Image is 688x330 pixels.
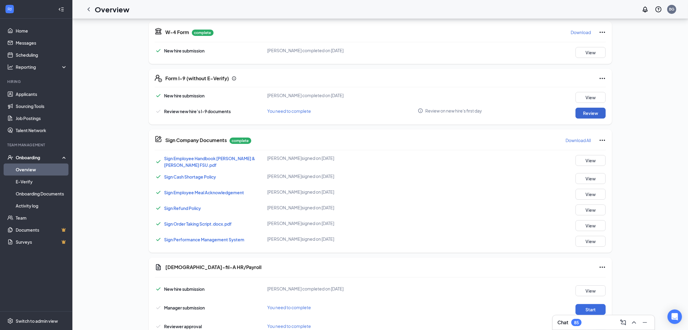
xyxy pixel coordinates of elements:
[7,79,66,84] div: Hiring
[669,7,674,12] div: BG
[575,92,606,103] button: View
[268,305,311,310] span: You need to complete
[268,189,418,195] div: [PERSON_NAME] signed on [DATE]
[268,48,344,53] span: [PERSON_NAME] completed on [DATE]
[164,190,244,195] a: Sign Employee Meal Acknowledgement
[155,220,162,227] svg: Checkmark
[620,319,627,326] svg: ComposeMessage
[7,154,13,160] svg: UserCheck
[95,4,129,14] h1: Overview
[164,237,245,242] a: Sign Performance Management System
[575,236,606,247] button: View
[58,6,64,12] svg: Collapse
[164,205,201,211] a: Sign Refund Policy
[164,48,205,53] span: New hire submission
[575,173,606,184] button: View
[557,319,568,326] h3: Chat
[166,137,227,144] h5: Sign Company Documents
[155,75,162,82] svg: FormI9EVerifyIcon
[164,109,231,114] span: Review new hire’s I-9 documents
[155,285,162,293] svg: Checkmark
[16,124,67,136] a: Talent Network
[166,29,189,36] h5: W-4 Form
[268,236,418,242] div: [PERSON_NAME] signed on [DATE]
[566,135,591,145] button: Download All
[425,108,482,114] span: Review on new hire's first day
[16,188,67,200] a: Onboarding Documents
[575,47,606,58] button: View
[7,142,66,148] div: Team Management
[155,27,162,35] svg: TaxGovernmentIcon
[16,224,67,236] a: DocumentsCrown
[164,93,205,98] span: New hire submission
[571,27,591,37] button: Download
[268,205,418,211] div: [PERSON_NAME] signed on [DATE]
[599,137,606,144] svg: Ellipses
[575,189,606,200] button: View
[571,29,591,35] p: Download
[268,93,344,98] span: [PERSON_NAME] completed on [DATE]
[268,173,418,179] div: [PERSON_NAME] signed on [DATE]
[155,92,162,99] svg: Checkmark
[16,200,67,212] a: Activity log
[155,189,162,196] svg: Checkmark
[166,75,229,82] h5: Form I-9 (without E-Verify)
[16,154,62,160] div: Onboarding
[575,285,606,296] button: View
[640,318,650,327] button: Minimize
[16,318,58,324] div: Switch to admin view
[166,264,262,271] h5: [DEMOGRAPHIC_DATA]-fil-A HR/Payroll
[618,318,628,327] button: ComposeMessage
[155,158,162,165] svg: Checkmark
[575,108,606,119] button: Review
[164,305,205,310] span: Manager submission
[16,88,67,100] a: Applicants
[7,6,13,12] svg: WorkstreamLogo
[630,319,638,326] svg: ChevronUp
[155,205,162,212] svg: Checkmark
[155,173,162,180] svg: Checkmark
[155,135,162,143] svg: CompanyDocumentIcon
[164,221,232,227] a: Sign Order Taking Script.docx.pdf
[418,108,423,113] svg: Info
[155,323,162,330] svg: Checkmark
[155,47,162,54] svg: Checkmark
[230,138,251,144] p: complete
[268,323,311,329] span: You need to complete
[268,220,418,226] div: [PERSON_NAME] signed on [DATE]
[667,309,682,324] div: Open Intercom Messenger
[16,100,67,112] a: Sourcing Tools
[16,37,67,49] a: Messages
[16,112,67,124] a: Job Postings
[232,76,236,81] svg: Info
[16,64,68,70] div: Reporting
[629,318,639,327] button: ChevronUp
[16,236,67,248] a: SurveysCrown
[16,163,67,176] a: Overview
[575,205,606,215] button: View
[155,236,162,243] svg: Checkmark
[599,264,606,271] svg: Ellipses
[85,6,92,13] a: ChevronLeft
[155,304,162,311] svg: Checkmark
[599,75,606,82] svg: Ellipses
[164,286,205,292] span: New hire submission
[16,49,67,61] a: Scheduling
[16,212,67,224] a: Team
[575,304,606,315] button: Start
[16,176,67,188] a: E-Verify
[641,319,648,326] svg: Minimize
[164,156,255,168] a: Sign Employee Handbook [PERSON_NAME] & [PERSON_NAME] FSU.pdf
[155,108,162,115] svg: Checkmark
[642,6,649,13] svg: Notifications
[566,137,591,143] p: Download All
[164,174,216,179] a: Sign Cash Shortage Policy
[268,286,344,291] span: [PERSON_NAME] completed on [DATE]
[164,324,202,329] span: Reviewer approval
[155,264,162,271] svg: Document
